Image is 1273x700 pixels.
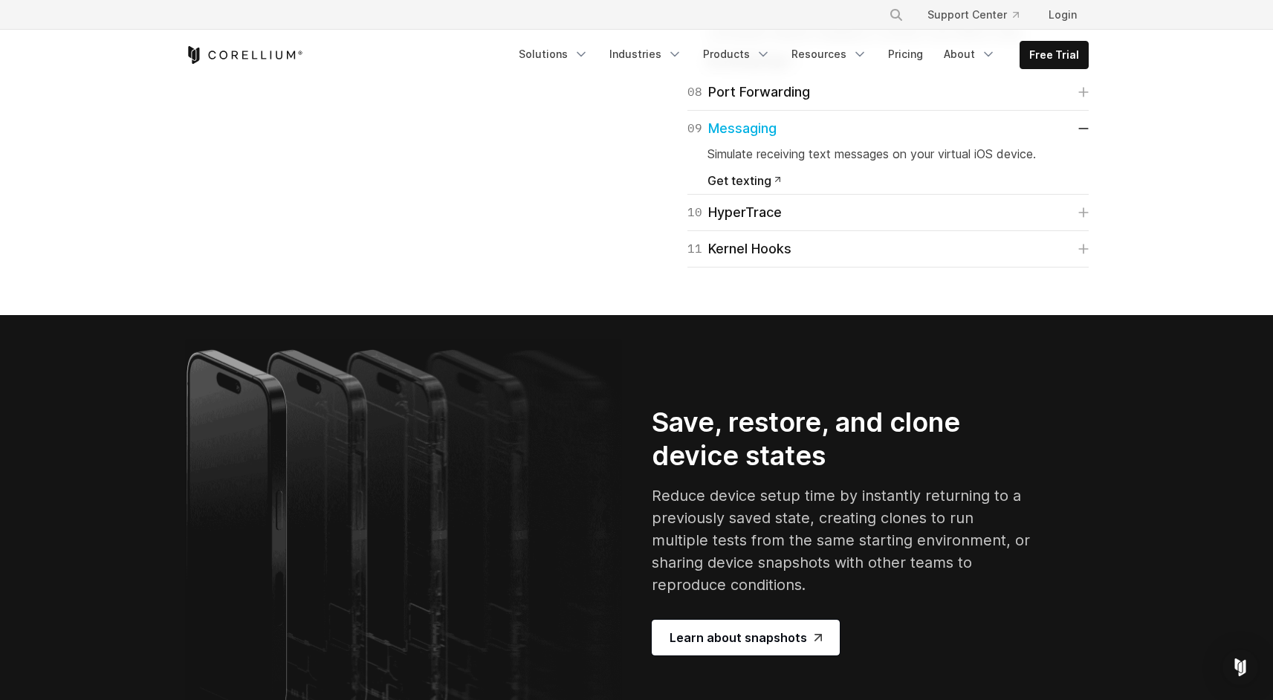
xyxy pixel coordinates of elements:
div: Open Intercom Messenger [1222,649,1258,685]
a: Support Center [916,1,1031,28]
a: Login [1037,1,1089,28]
div: Navigation Menu [871,1,1089,28]
a: 11Kernel Hooks [687,239,1089,259]
h2: Save, restore, and clone device states [652,406,1032,473]
a: 08Port Forwarding [687,82,1089,103]
span: 11 [687,239,702,259]
span: 08 [687,82,702,103]
span: 09 [687,118,702,139]
div: HyperTrace [687,202,782,223]
div: Kernel Hooks [687,239,791,259]
a: Free Trial [1020,42,1088,68]
a: Solutions [510,41,597,68]
a: Corellium Home [185,46,303,64]
span: 10 [687,202,702,223]
a: Get texting [707,175,781,187]
a: Resources [783,41,876,68]
div: Navigation Menu [510,41,1089,69]
a: Products [694,41,780,68]
div: Port Forwarding [687,82,810,103]
a: About [935,41,1005,68]
a: Pricing [879,41,932,68]
p: Reduce device setup time by instantly returning to a previously saved state, creating clones to r... [652,485,1032,596]
a: Industries [600,41,691,68]
button: Search [883,1,910,28]
span: Learn about snapshots [670,629,822,646]
a: 10HyperTrace [687,202,1089,223]
div: Messaging [687,118,777,139]
a: 09Messaging [687,118,1089,139]
a: Learn about snapshots [652,620,840,655]
span: Simulate receiving text messages on your virtual iOS device. [707,146,1036,161]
